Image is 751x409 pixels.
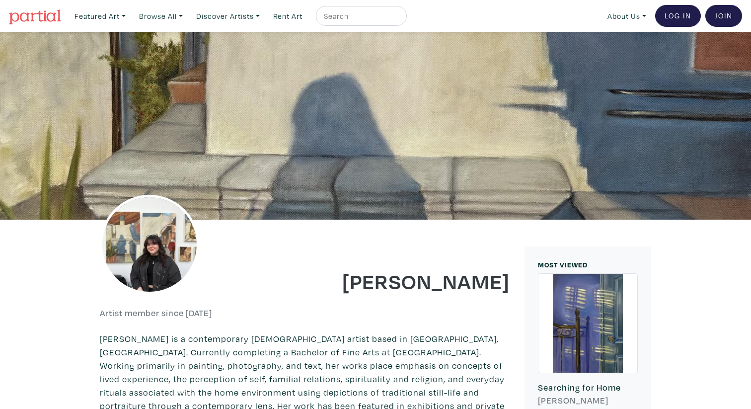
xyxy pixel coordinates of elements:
h6: Artist member since [DATE] [100,308,212,319]
a: Rent Art [269,6,307,26]
h6: Searching for Home [538,382,638,393]
a: Join [705,5,742,27]
a: Log In [655,5,701,27]
a: Discover Artists [192,6,264,26]
input: Search [323,10,397,22]
a: Browse All [135,6,187,26]
img: phpThumb.php [100,195,199,294]
a: About Us [603,6,651,26]
h6: [PERSON_NAME] [538,395,638,406]
a: Featured Art [70,6,130,26]
h1: [PERSON_NAME] [312,267,510,294]
small: MOST VIEWED [538,260,588,269]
